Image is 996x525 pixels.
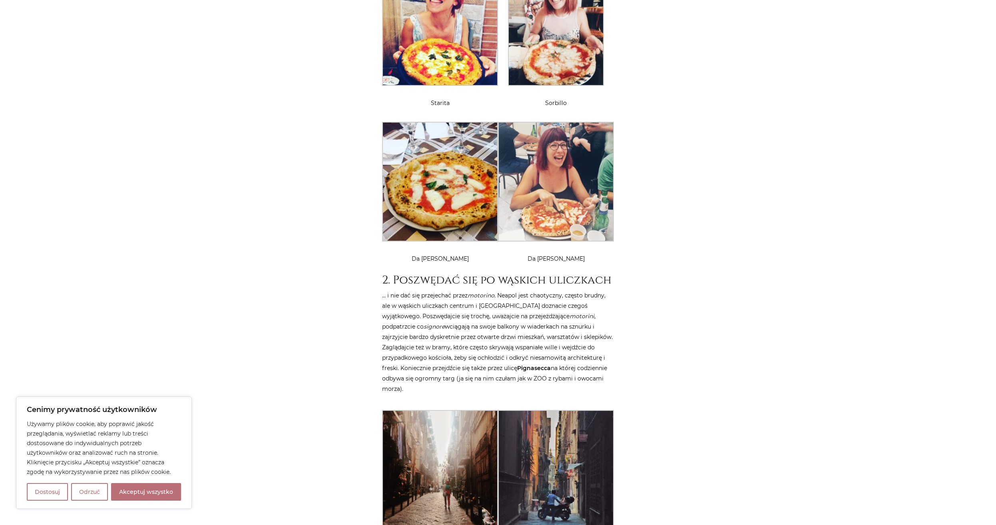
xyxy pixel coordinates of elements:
[382,98,498,108] dd: Starita
[498,98,614,108] dd: Sorbillo
[570,313,594,320] em: motorini
[382,254,498,264] dd: Da [PERSON_NAME]
[498,254,614,264] dd: Da [PERSON_NAME]
[27,405,181,414] p: Cenimy prywatność użytkowników
[111,483,181,501] button: Akceptuj wszystko
[27,483,68,501] button: Dostosuj
[27,419,181,477] p: Używamy plików cookie, aby poprawić jakość przeglądania, wyświetlać reklamy lub treści dostosowan...
[382,273,614,287] h2: 2. Poszwędać się po wąskich uliczkach
[517,365,551,372] strong: Pignasecca
[424,323,445,330] em: signore
[468,292,494,299] em: motorino
[71,483,108,501] button: Odrzuć
[382,290,614,394] p: … i nie dać się przejechać przez . Neapol jest chaotyczny, często brudny, ale w wąskich uliczkach...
